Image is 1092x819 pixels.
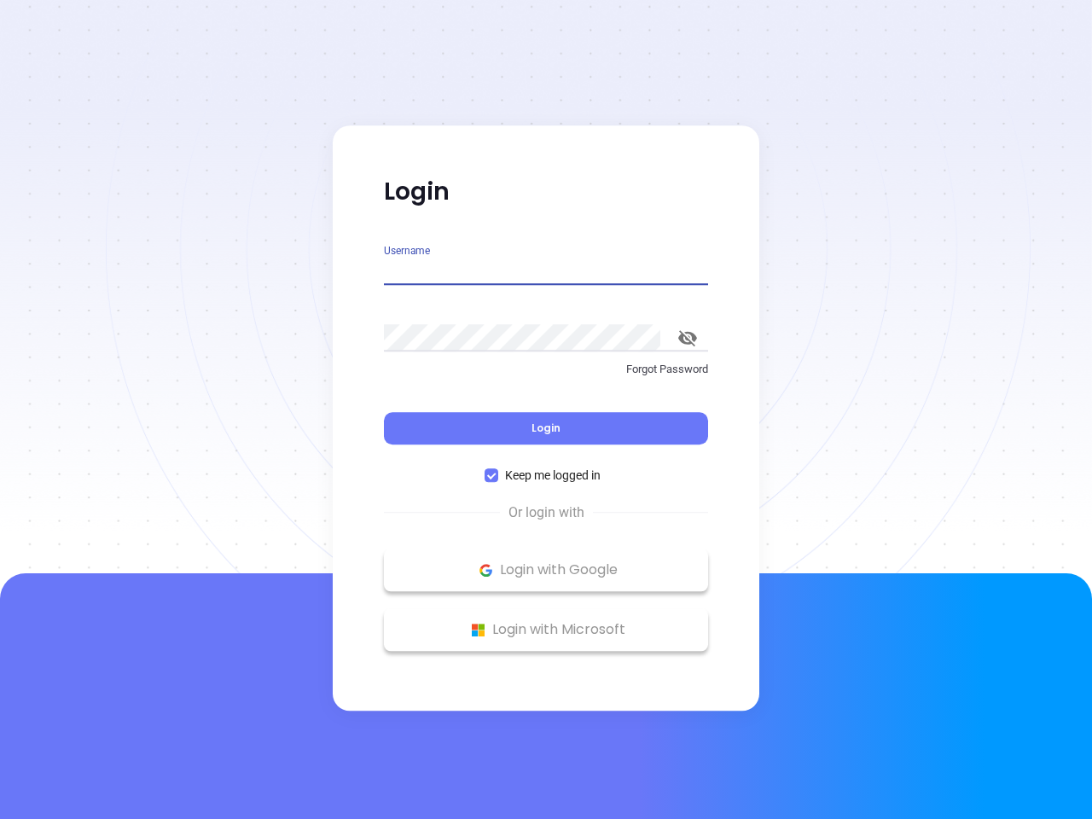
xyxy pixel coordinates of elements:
[468,619,489,641] img: Microsoft Logo
[500,502,593,523] span: Or login with
[667,317,708,358] button: toggle password visibility
[384,246,430,256] label: Username
[384,608,708,651] button: Microsoft Logo Login with Microsoft
[384,361,708,392] a: Forgot Password
[475,560,497,581] img: Google Logo
[384,549,708,591] button: Google Logo Login with Google
[531,421,561,435] span: Login
[384,412,708,444] button: Login
[498,466,607,485] span: Keep me logged in
[384,361,708,378] p: Forgot Password
[384,177,708,207] p: Login
[392,557,700,583] p: Login with Google
[392,617,700,642] p: Login with Microsoft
